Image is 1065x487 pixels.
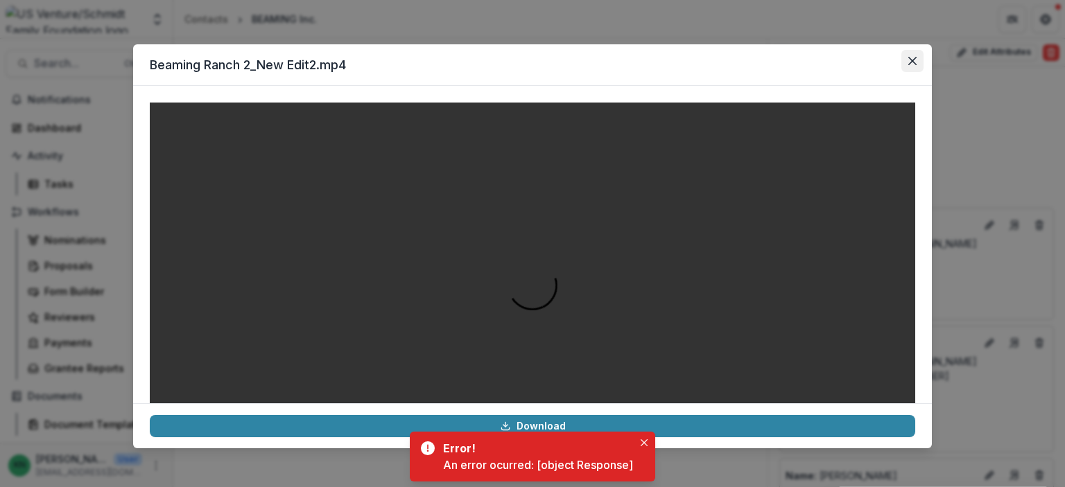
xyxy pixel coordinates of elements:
a: Download [150,415,915,437]
header: Beaming Ranch 2_New Edit2.mp4 [133,44,932,86]
div: Error! [443,440,627,457]
div: An error ocurred: [object Response] [443,457,633,473]
button: Close [901,50,924,72]
button: Close [636,434,652,451]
